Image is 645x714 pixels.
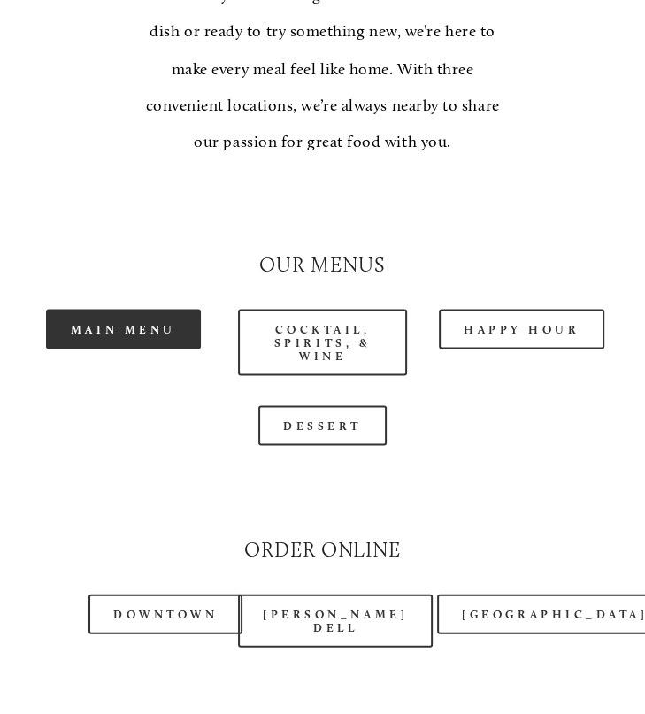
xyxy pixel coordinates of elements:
[39,535,607,564] h2: Order Online
[39,250,607,279] h2: Our Menus
[258,405,387,445] a: Dessert
[439,309,605,349] a: Happy Hour
[238,594,433,647] a: [PERSON_NAME] Dell
[46,309,201,349] a: Main Menu
[88,594,242,633] a: Downtown
[238,309,407,375] a: Cocktail, Spirits, & Wine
